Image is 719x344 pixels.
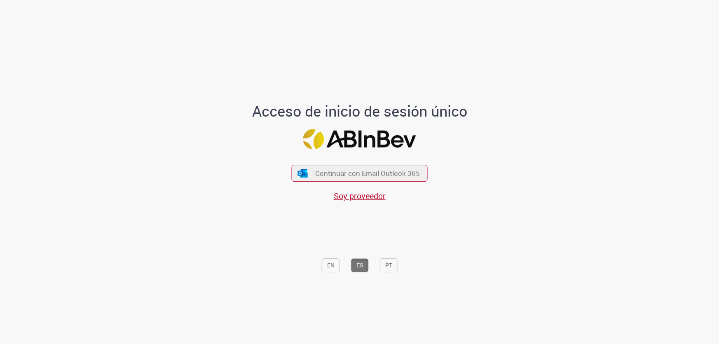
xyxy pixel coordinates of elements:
button: EN [322,258,340,272]
button: ícone Azure/Microsoft 360 Continuar con Email Outlook 365 [292,165,428,182]
button: PT [380,258,398,272]
img: ícone Azure/Microsoft 360 [297,169,308,178]
img: Logo ABInBev [303,129,416,150]
a: Soy proveedor [334,190,386,201]
button: ES [351,258,369,272]
span: Continuar con Email Outlook 365 [315,168,420,178]
h1: Acceso de inicio de sesión único [245,103,474,119]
